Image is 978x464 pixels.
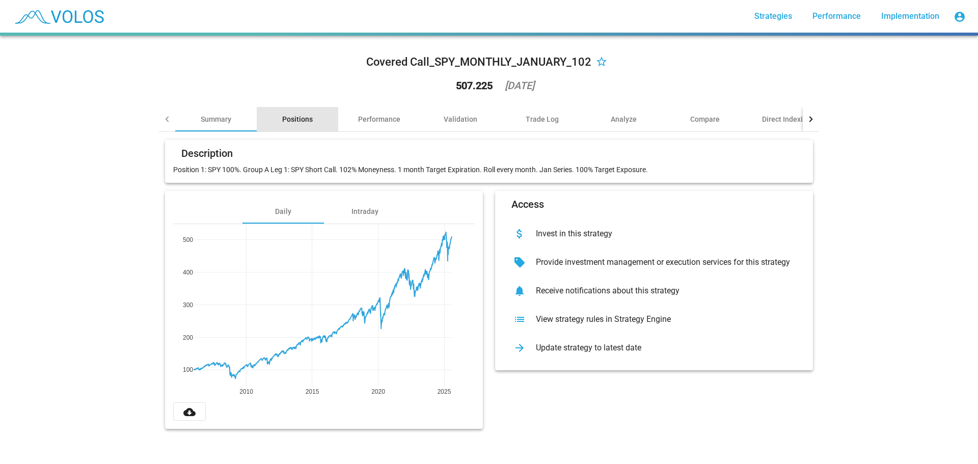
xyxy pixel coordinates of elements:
mat-icon: star_border [595,57,608,69]
div: Direct Indexing [762,114,811,124]
span: Performance [812,11,861,21]
span: Implementation [881,11,939,21]
div: [DATE] [505,80,534,91]
div: Positions [282,114,313,124]
button: Provide investment management or execution services for this strategy [503,248,805,277]
mat-icon: sell [511,254,528,270]
div: Covered Call_SPY_MONTHLY_JANUARY_102 [366,54,591,70]
div: Invest in this strategy [528,229,797,239]
img: blue_transparent.png [8,4,109,29]
mat-icon: arrow_forward [511,340,528,356]
button: Invest in this strategy [503,220,805,248]
div: Update strategy to latest date [528,343,797,353]
div: Trade Log [526,114,559,124]
div: Intraday [351,206,378,216]
p: Position 1: SPY 100%. Group A Leg 1: SPY Short Call. 102% Moneyness. 1 month Target Expiration. R... [173,165,805,175]
button: View strategy rules in Strategy Engine [503,305,805,334]
div: Provide investment management or execution services for this strategy [528,257,797,267]
mat-icon: list [511,311,528,327]
mat-icon: account_circle [954,11,966,23]
a: Strategies [746,7,800,25]
div: Analyze [611,114,637,124]
span: Strategies [754,11,792,21]
div: Summary [201,114,231,124]
div: Compare [690,114,720,124]
div: View strategy rules in Strategy Engine [528,314,797,324]
mat-icon: notifications [511,283,528,299]
button: Receive notifications about this strategy [503,277,805,305]
a: Performance [804,7,869,25]
div: Daily [275,206,291,216]
div: Validation [444,114,477,124]
mat-icon: attach_money [511,226,528,242]
a: Implementation [873,7,947,25]
div: Receive notifications about this strategy [528,286,797,296]
mat-card-title: Description [181,148,233,158]
button: Update strategy to latest date [503,334,805,362]
summary: DescriptionPosition 1: SPY 100%. Group A Leg 1: SPY Short Call. 102% Moneyness. 1 month Target Ex... [159,132,819,437]
div: 507.225 [456,80,493,91]
mat-card-title: Access [511,199,544,209]
mat-icon: cloud_download [183,406,196,418]
div: Performance [358,114,400,124]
